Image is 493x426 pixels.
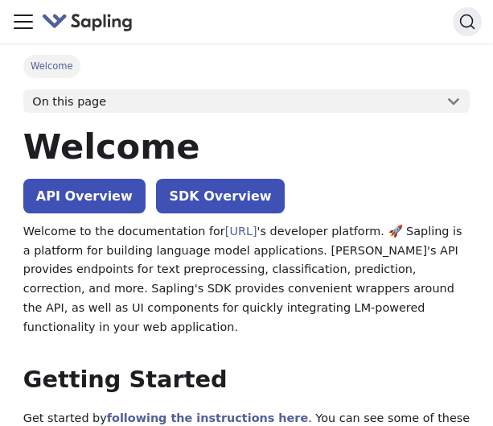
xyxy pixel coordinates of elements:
[156,179,284,213] a: SDK Overview
[107,412,308,424] a: following the instructions here
[23,366,470,395] h2: Getting Started
[23,222,470,337] p: Welcome to the documentation for 's developer platform. 🚀 Sapling is a platform for building lang...
[42,10,139,34] a: Sapling.aiSapling.ai
[453,7,482,36] button: Search (Command+K)
[42,10,134,34] img: Sapling.ai
[23,89,470,114] button: On this page
[225,225,257,238] a: [URL]
[23,179,146,213] a: API Overview
[23,55,80,77] span: Welcome
[23,125,470,168] h1: Welcome
[11,10,35,34] button: Toggle navigation bar
[23,55,470,77] nav: Breadcrumbs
